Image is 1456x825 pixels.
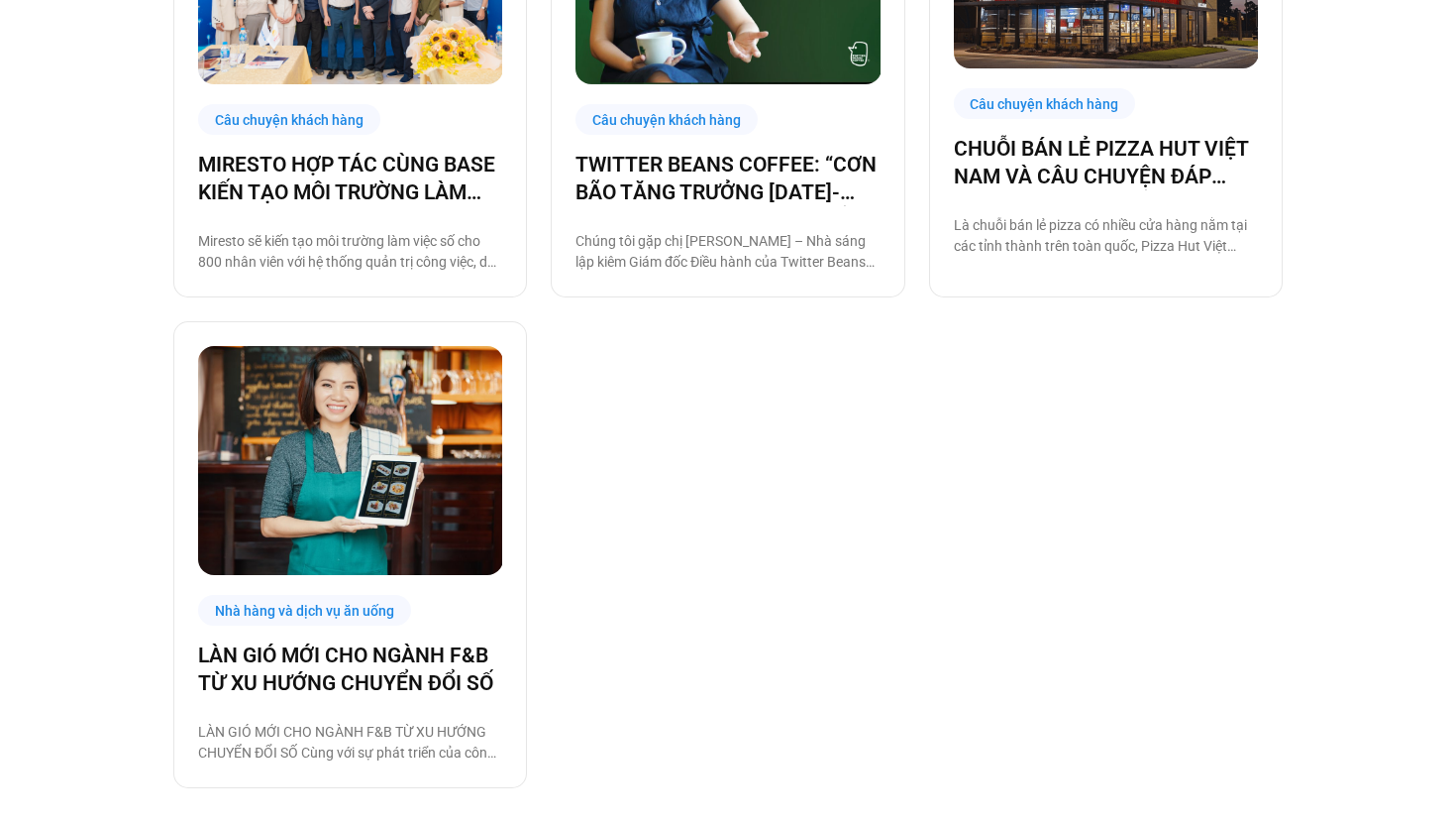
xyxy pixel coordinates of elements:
a: TWITTER BEANS COFFEE: “CƠN BÃO TĂNG TRƯỞNG [DATE]-[DATE] LÀ ĐỘNG LỰC CHUYỂN ĐỔI SỐ” [575,151,880,206]
div: Nhà hàng và dịch vụ ăn uống [198,595,411,626]
p: Miresto sẽ kiến tạo môi trường làm việc số cho 800 nhân viên với hệ thống quản trị công việc, dự ... [198,231,502,273]
a: LÀN GIÓ MỚI CHO NGÀNH F&B TỪ XU HƯỚNG CHUYỂN ĐỔI SỐ [198,642,502,697]
div: Câu chuyện khách hàng [198,104,380,135]
p: Là chuỗi bán lẻ pizza có nhiều cửa hàng nằm tại các tỉnh thành trên toàn quốc, Pizza Hut Việt Nam... [954,215,1258,257]
div: Câu chuyện khách hàng [954,88,1136,119]
p: LÀN GIÓ MỚI CHO NGÀNH F&B TỪ XU HƯỚNG CHUYỂN ĐỔI SỐ Cùng với sự phát triển của công nghệ, xu hướn... [198,722,502,764]
a: MIRESTO HỢP TÁC CÙNG BASE KIẾN TẠO MÔI TRƯỜNG LÀM VIỆC SỐ [198,151,502,206]
p: Chúng tôi gặp chị [PERSON_NAME] – Nhà sáng lập kiêm Giám đốc Điều hành của Twitter Beans Coffee t... [575,231,880,273]
div: Câu chuyện khách hàng [575,104,758,135]
a: CHUỖI BÁN LẺ PIZZA HUT VIỆT NAM VÀ CÂU CHUYỆN ĐÁP ỨNG NHU CẦU TUYỂN DỤNG CÙNG BASE E-HIRING [954,135,1258,190]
